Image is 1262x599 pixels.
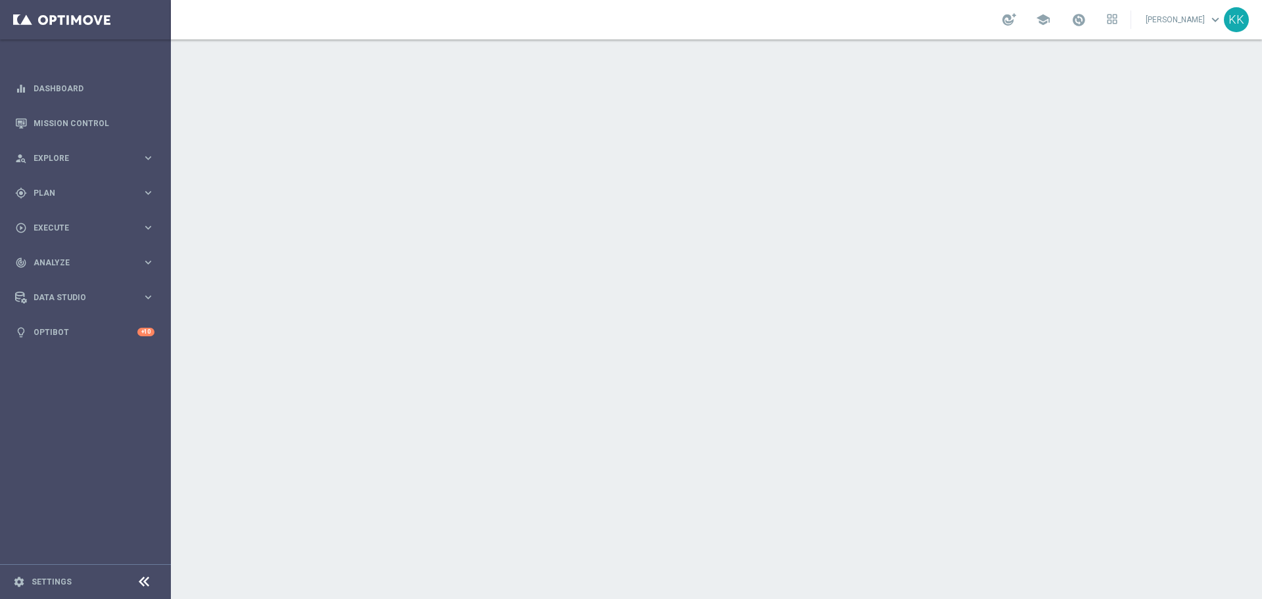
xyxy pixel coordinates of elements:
button: Mission Control [14,118,155,129]
button: play_circle_outline Execute keyboard_arrow_right [14,223,155,233]
a: Dashboard [34,71,154,106]
div: Optibot [15,315,154,349]
div: +10 [137,328,154,336]
a: Optibot [34,315,137,349]
div: Plan [15,187,142,199]
a: Mission Control [34,106,154,141]
button: Data Studio keyboard_arrow_right [14,292,155,303]
span: Plan [34,189,142,197]
span: school [1036,12,1050,27]
i: lightbulb [15,326,27,338]
i: play_circle_outline [15,222,27,234]
span: Explore [34,154,142,162]
i: keyboard_arrow_right [142,187,154,199]
a: Settings [32,578,72,586]
span: keyboard_arrow_down [1208,12,1223,27]
span: Analyze [34,259,142,267]
i: keyboard_arrow_right [142,256,154,269]
i: equalizer [15,83,27,95]
div: Execute [15,222,142,234]
a: [PERSON_NAME]keyboard_arrow_down [1144,10,1224,30]
button: equalizer Dashboard [14,83,155,94]
button: lightbulb Optibot +10 [14,327,155,338]
i: settings [13,576,25,588]
button: person_search Explore keyboard_arrow_right [14,153,155,164]
div: Explore [15,152,142,164]
i: person_search [15,152,27,164]
button: gps_fixed Plan keyboard_arrow_right [14,188,155,198]
div: Mission Control [15,106,154,141]
i: keyboard_arrow_right [142,291,154,303]
div: Data Studio [15,292,142,303]
i: gps_fixed [15,187,27,199]
i: track_changes [15,257,27,269]
div: Analyze [15,257,142,269]
div: Dashboard [15,71,154,106]
i: keyboard_arrow_right [142,221,154,234]
div: KK [1224,7,1249,32]
button: track_changes Analyze keyboard_arrow_right [14,257,155,268]
i: keyboard_arrow_right [142,152,154,164]
span: Data Studio [34,294,142,301]
span: Execute [34,224,142,232]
